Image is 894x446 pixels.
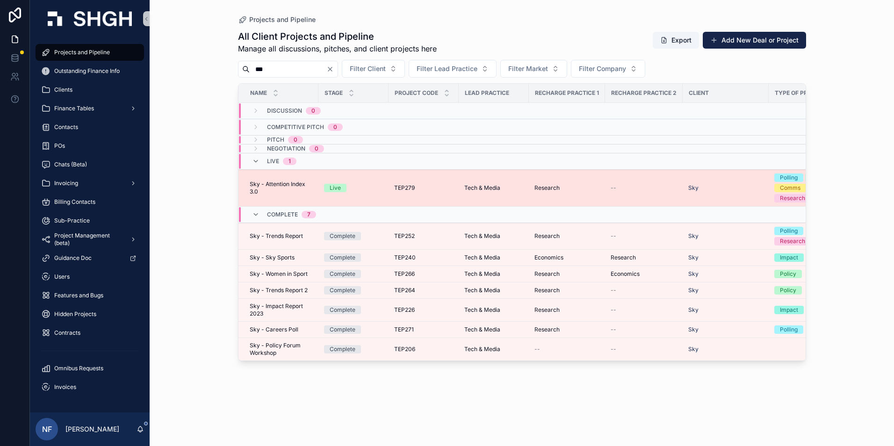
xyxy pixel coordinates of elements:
[394,345,453,353] a: TEP206
[611,306,677,314] a: --
[611,270,677,278] a: Economics
[324,270,383,278] a: Complete
[394,326,453,333] a: TEP271
[688,326,763,333] a: Sky
[774,270,838,278] a: Policy
[508,64,548,73] span: Filter Market
[267,107,302,115] span: Discussion
[775,89,826,97] span: Type of Project
[688,287,763,294] a: Sky
[780,306,798,314] div: Impact
[36,212,144,229] a: Sub-Practice
[250,287,313,294] a: Sky - Trends Report 2
[36,100,144,117] a: Finance Tables
[464,326,523,333] a: Tech & Media
[330,306,355,314] div: Complete
[534,306,599,314] a: Research
[688,326,699,333] a: Sky
[267,123,324,131] span: Competitive Pitch
[465,89,509,97] span: Lead Practice
[311,107,315,115] div: 0
[611,232,616,240] span: --
[250,326,298,333] span: Sky - Careers Poll
[324,232,383,240] a: Complete
[250,254,295,261] span: Sky - Sky Sports
[535,89,599,97] span: Recharge Practice 1
[250,232,303,240] span: Sky - Trends Report
[464,270,523,278] a: Tech & Media
[54,310,96,318] span: Hidden Projects
[409,60,497,78] button: Select Button
[534,345,599,353] a: --
[500,60,567,78] button: Select Button
[464,287,523,294] a: Tech & Media
[774,286,838,295] a: Policy
[611,287,677,294] a: --
[54,217,90,224] span: Sub-Practice
[394,287,415,294] span: TEP264
[54,232,123,247] span: Project Management (beta)
[315,145,318,152] div: 0
[464,345,523,353] a: Tech & Media
[250,232,313,240] a: Sky - Trends Report
[267,145,305,152] span: Negotiation
[780,227,798,235] div: Polling
[324,89,343,97] span: Stage
[534,184,560,192] span: Research
[395,89,438,97] span: Project Code
[54,86,72,94] span: Clients
[249,15,316,24] span: Projects and Pipeline
[54,161,87,168] span: Chats (Beta)
[250,302,313,317] span: Sky - Impact Report 2023
[534,345,540,353] span: --
[417,64,477,73] span: Filter Lead Practice
[394,254,416,261] span: TEP240
[36,360,144,377] a: Omnibus Requests
[774,173,838,202] a: PollingCommsResearch
[394,270,453,278] a: TEP266
[36,119,144,136] a: Contacts
[394,232,415,240] span: TEP252
[688,184,699,192] a: Sky
[688,184,763,192] a: Sky
[324,184,383,192] a: Live
[688,345,763,353] a: Sky
[267,136,284,144] span: Pitch
[250,287,308,294] span: Sky - Trends Report 2
[780,237,805,245] div: Research
[294,136,297,144] div: 0
[688,270,763,278] a: Sky
[36,306,144,323] a: Hidden Projects
[330,184,341,192] div: Live
[611,254,677,261] a: Research
[250,326,313,333] a: Sky - Careers Poll
[394,306,415,314] span: TEP226
[611,254,636,261] span: Research
[54,292,103,299] span: Features and Bugs
[611,326,677,333] a: --
[250,89,267,97] span: Name
[689,89,709,97] span: Client
[65,424,119,434] p: [PERSON_NAME]
[534,306,560,314] span: Research
[36,231,144,248] a: Project Management (beta)
[324,345,383,353] a: Complete
[780,173,798,182] div: Polling
[238,30,437,43] h1: All Client Projects and Pipeline
[250,180,313,195] span: Sky - Attention Index 3.0
[534,232,560,240] span: Research
[330,286,355,295] div: Complete
[36,63,144,79] a: Outstanding Finance Info
[54,365,103,372] span: Omnibus Requests
[238,15,316,24] a: Projects and Pipeline
[534,254,599,261] a: Economics
[688,306,699,314] span: Sky
[780,270,796,278] div: Policy
[534,270,560,278] span: Research
[611,345,616,353] span: --
[54,105,94,112] span: Finance Tables
[464,287,500,294] span: Tech & Media
[611,270,640,278] span: Economics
